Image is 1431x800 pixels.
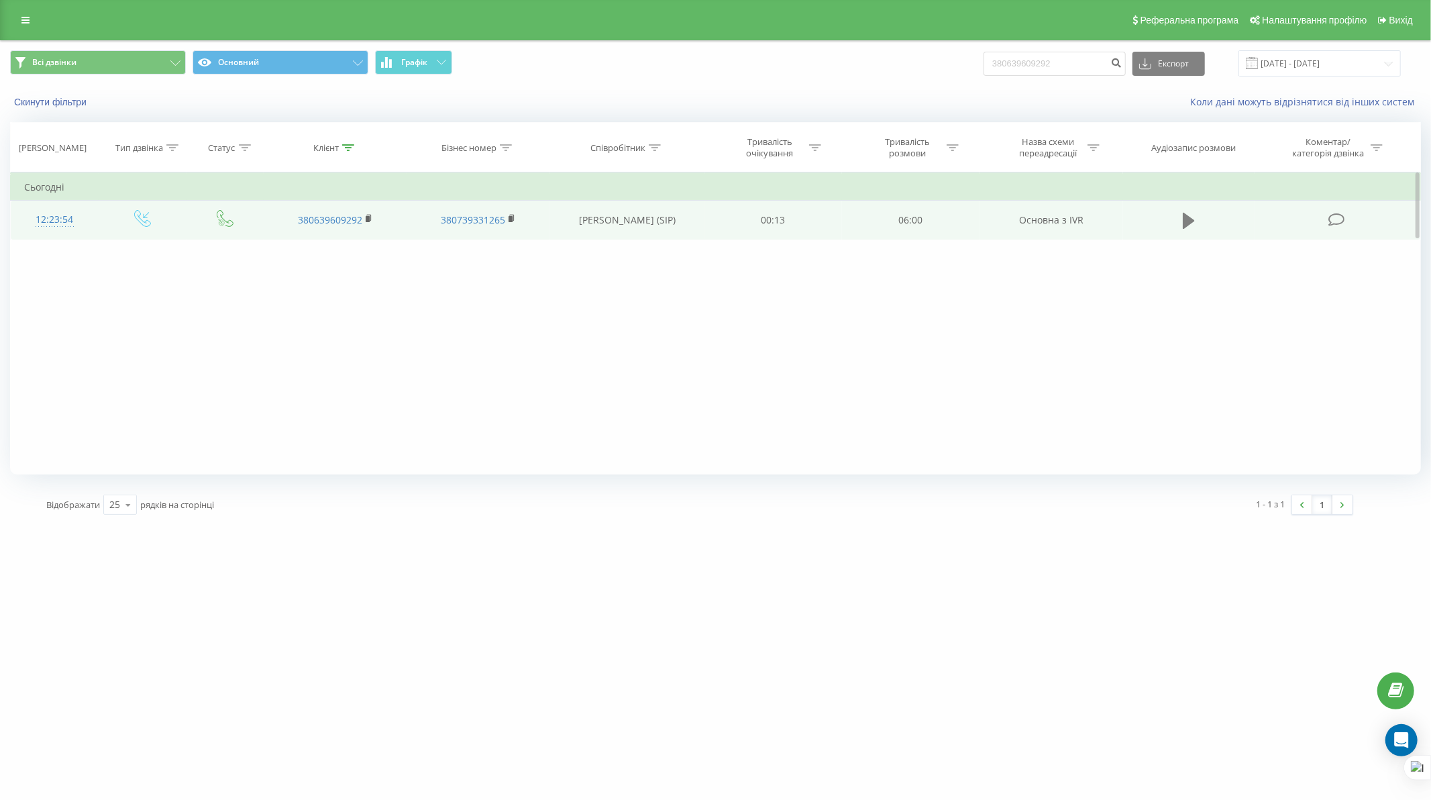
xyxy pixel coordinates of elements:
div: Тип дзвінка [115,142,163,154]
a: 380639609292 [298,213,362,226]
a: 380739331265 [441,213,505,226]
span: Графік [401,58,427,67]
div: Бізнес номер [441,142,496,154]
button: Основний [193,50,368,74]
button: Експорт [1132,52,1205,76]
div: Клієнт [313,142,339,154]
td: Сьогодні [11,174,1421,201]
span: Всі дзвінки [32,57,76,68]
span: Налаштування профілю [1262,15,1367,26]
span: Відображати [46,499,100,511]
div: Коментар/категорія дзвінка [1289,136,1367,159]
div: Назва схеми переадресації [1012,136,1084,159]
div: [PERSON_NAME] [19,142,87,154]
span: рядків на сторінці [140,499,214,511]
button: Скинути фільтри [10,96,93,108]
button: Графік [375,50,452,74]
td: 00:13 [704,201,842,240]
div: Тривалість розмови [871,136,943,159]
div: Тривалість очікування [734,136,806,159]
div: Статус [209,142,235,154]
div: Аудіозапис розмови [1151,142,1236,154]
button: Всі дзвінки [10,50,186,74]
span: Вихід [1389,15,1413,26]
span: Реферальна програма [1141,15,1239,26]
div: 12:23:54 [24,207,85,233]
td: Основна з IVR [979,201,1122,240]
a: Коли дані можуть відрізнятися вiд інших систем [1190,95,1421,108]
input: Пошук за номером [984,52,1126,76]
td: [PERSON_NAME] (SIP) [550,201,704,240]
div: Співробітник [590,142,645,154]
div: 1 - 1 з 1 [1257,497,1285,511]
a: 1 [1312,495,1332,514]
div: Open Intercom Messenger [1385,724,1418,756]
div: 25 [109,498,120,511]
td: 06:00 [842,201,979,240]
